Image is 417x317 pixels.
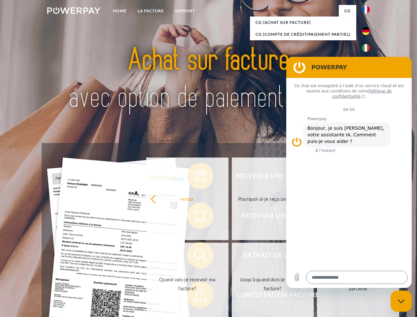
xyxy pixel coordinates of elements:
[150,275,225,293] div: Quand vais-je recevoir ma facture?
[339,5,356,17] a: CG
[391,291,412,312] iframe: Bouton de lancement de la fenêtre de messagerie, conversation en cours
[362,6,370,14] img: fr
[63,32,354,126] img: title-powerpay_fr.svg
[362,44,370,52] img: it
[250,28,356,40] a: CG (Compte de crédit/paiement partiel)
[107,5,132,17] a: Home
[250,17,356,28] a: CG (achat sur facture)
[286,57,412,288] iframe: Fenêtre de messagerie
[150,194,225,203] div: retour
[236,275,310,293] div: Jusqu'à quand dois-je payer ma facture?
[47,7,100,14] img: logo-powerpay-white.svg
[169,5,201,17] a: Support
[362,27,370,35] img: de
[236,194,310,203] div: Pourquoi ai-je reçu une facture?
[132,5,169,17] a: LA FACTURE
